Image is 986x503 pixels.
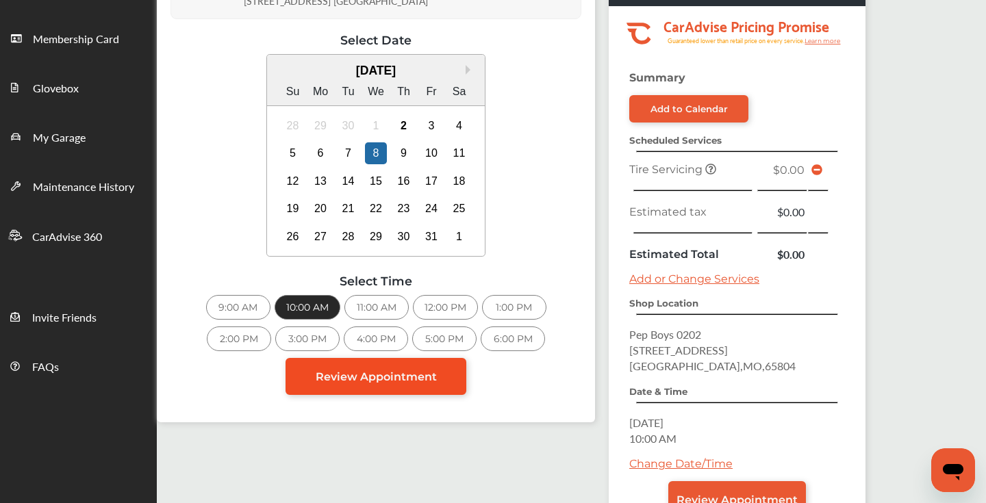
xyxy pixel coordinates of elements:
[629,342,728,358] span: [STREET_ADDRESS]
[650,103,728,114] div: Add to Calendar
[412,326,477,351] div: 5:00 PM
[629,95,748,122] a: Add to Calendar
[805,37,841,44] tspan: Learn more
[757,243,809,266] td: $0.00
[282,142,304,164] div: Choose Sunday, October 5th, 2025
[629,358,796,374] span: [GEOGRAPHIC_DATA] , MO , 65804
[393,115,415,137] div: Choose Thursday, October 2nd, 2025
[309,115,331,137] div: Not available Monday, September 29th, 2025
[282,81,304,103] div: Su
[207,326,271,351] div: 2:00 PM
[1,112,156,161] a: My Garage
[773,164,805,177] span: $0.00
[626,243,757,266] td: Estimated Total
[448,226,470,248] div: Choose Saturday, November 1st, 2025
[286,358,466,395] a: Review Appointment
[481,326,545,351] div: 6:00 PM
[365,115,387,137] div: Not available Wednesday, October 1st, 2025
[275,295,340,320] div: 10:00 AM
[663,13,829,38] tspan: CarAdvise Pricing Promise
[448,198,470,220] div: Choose Saturday, October 25th, 2025
[282,115,304,137] div: Not available Sunday, September 28th, 2025
[448,81,470,103] div: Sa
[482,295,546,320] div: 1:00 PM
[629,415,663,430] span: [DATE]
[1,13,156,62] a: Membership Card
[33,179,134,196] span: Maintenance History
[393,226,415,248] div: Choose Thursday, October 30th, 2025
[629,272,759,285] a: Add or Change Services
[448,142,470,164] div: Choose Saturday, October 11th, 2025
[420,226,442,248] div: Choose Friday, October 31st, 2025
[282,198,304,220] div: Choose Sunday, October 19th, 2025
[309,142,331,164] div: Choose Monday, October 6th, 2025
[33,31,119,49] span: Membership Card
[393,142,415,164] div: Choose Thursday, October 9th, 2025
[309,81,331,103] div: Mo
[420,142,442,164] div: Choose Friday, October 10th, 2025
[33,129,86,147] span: My Garage
[338,170,359,192] div: Choose Tuesday, October 14th, 2025
[338,142,359,164] div: Choose Tuesday, October 7th, 2025
[629,430,677,446] span: 10:00 AM
[170,33,581,47] div: Select Date
[629,386,687,397] strong: Date & Time
[626,201,757,223] td: Estimated tax
[365,198,387,220] div: Choose Wednesday, October 22nd, 2025
[413,295,478,320] div: 12:00 PM
[344,295,409,320] div: 11:00 AM
[365,226,387,248] div: Choose Wednesday, October 29th, 2025
[344,326,408,351] div: 4:00 PM
[309,170,331,192] div: Choose Monday, October 13th, 2025
[32,229,102,246] span: CarAdvise 360
[629,71,685,84] strong: Summary
[757,201,809,223] td: $0.00
[365,170,387,192] div: Choose Wednesday, October 15th, 2025
[466,65,475,75] button: Next Month
[279,112,473,250] div: month 2025-10
[338,226,359,248] div: Choose Tuesday, October 28th, 2025
[32,309,97,327] span: Invite Friends
[393,170,415,192] div: Choose Thursday, October 16th, 2025
[316,370,437,383] span: Review Appointment
[365,142,387,164] div: Choose Wednesday, October 8th, 2025
[1,62,156,112] a: Glovebox
[420,170,442,192] div: Choose Friday, October 17th, 2025
[309,198,331,220] div: Choose Monday, October 20th, 2025
[338,81,359,103] div: Tu
[448,170,470,192] div: Choose Saturday, October 18th, 2025
[931,448,975,492] iframe: Button to launch messaging window
[338,198,359,220] div: Choose Tuesday, October 21st, 2025
[629,326,701,342] span: Pep Boys 0202
[393,198,415,220] div: Choose Thursday, October 23rd, 2025
[32,359,59,376] span: FAQs
[170,274,581,288] div: Select Time
[668,36,805,45] tspan: Guaranteed lower than retail price on every service.
[1,161,156,210] a: Maintenance History
[338,115,359,137] div: Not available Tuesday, September 30th, 2025
[420,81,442,103] div: Fr
[206,295,270,320] div: 9:00 AM
[420,198,442,220] div: Choose Friday, October 24th, 2025
[365,81,387,103] div: We
[629,163,705,176] span: Tire Servicing
[629,457,733,470] a: Change Date/Time
[448,115,470,137] div: Choose Saturday, October 4th, 2025
[420,115,442,137] div: Choose Friday, October 3rd, 2025
[282,170,304,192] div: Choose Sunday, October 12th, 2025
[33,80,79,98] span: Glovebox
[629,135,722,146] strong: Scheduled Services
[275,326,340,351] div: 3:00 PM
[629,298,698,309] strong: Shop Location
[309,226,331,248] div: Choose Monday, October 27th, 2025
[282,226,304,248] div: Choose Sunday, October 26th, 2025
[393,81,415,103] div: Th
[267,64,485,78] div: [DATE]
